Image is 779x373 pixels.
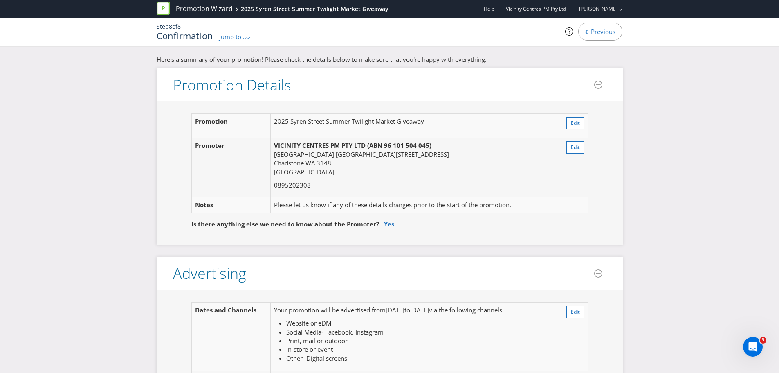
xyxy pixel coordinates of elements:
span: Edit [571,308,580,315]
span: Chadstone [274,159,304,167]
span: Other [286,354,303,362]
td: Notes [191,197,271,213]
span: [GEOGRAPHIC_DATA] [274,168,334,176]
span: [GEOGRAPHIC_DATA] [GEOGRAPHIC_DATA][STREET_ADDRESS] [274,150,449,158]
td: Promotion [191,114,271,138]
td: 2025 Syren Street Summer Twilight Market Giveaway [271,114,553,138]
td: Dates and Channels [191,303,271,371]
span: 3148 [317,159,331,167]
span: - Digital screens [303,354,347,362]
td: Please let us know if any of these details changes prior to the start of the promotion. [271,197,553,213]
a: Yes [384,220,394,228]
span: [DATE] [386,306,404,314]
span: Previous [591,27,615,36]
span: 3 [760,337,766,344]
button: Edit [566,141,584,154]
span: Promoter [195,141,224,149]
span: 8 [177,23,181,30]
span: via the following channels: [429,306,504,314]
span: Your promotion will be advertised from [274,306,386,314]
span: In-store or event [286,345,333,353]
iframe: Intercom live chat [743,337,763,357]
a: Help [484,5,494,12]
button: Edit [566,117,584,129]
span: Is there anything else we need to know about the Promoter? [191,220,379,228]
span: Edit [571,144,580,151]
span: Jump to... [219,33,246,41]
p: 0895202308 [274,181,550,190]
span: - Facebook, Instagram [321,328,384,336]
span: Print, mail or outdoor [286,337,348,345]
div: 2025 Syren Street Summer Twilight Market Giveaway [241,5,388,13]
h3: Promotion Details [173,77,291,93]
span: (ABN 96 101 504 045) [367,141,431,149]
span: Website or eDM [286,319,331,327]
span: Edit [571,120,580,127]
a: [PERSON_NAME] [571,5,617,12]
span: Vicinity Centres PM Pty Ltd [506,5,566,12]
h1: Confirmation [157,31,213,41]
span: Social Media [286,328,321,336]
span: [DATE] [410,306,429,314]
h3: Advertising [173,265,246,282]
span: Step [157,23,169,30]
span: VICINITY CENTRES PM PTY LTD [274,141,366,149]
button: Edit [566,306,584,318]
a: Promotion Wizard [176,4,233,14]
span: WA [305,159,315,167]
span: 8 [169,23,172,30]
p: Here's a summary of your promotion! Please check the details below to make sure that you're happy... [157,55,623,64]
span: to [404,306,410,314]
span: of [172,23,177,30]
